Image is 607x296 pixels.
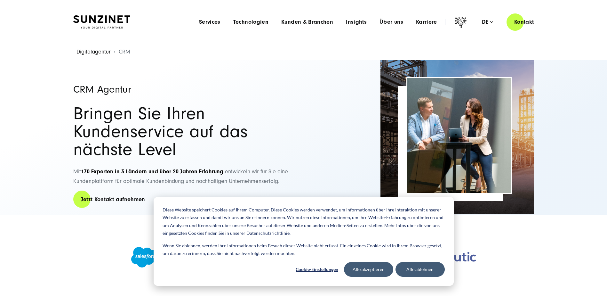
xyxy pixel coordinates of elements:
[281,19,333,25] a: Kunden & Branchen
[76,48,111,55] a: Digitalagentur
[407,78,511,193] img: CRM Agentur Header | Kunde und Berater besprechen etwas an einem Laptop
[233,19,268,25] a: Technologien
[131,247,161,267] img: Salesforce Partner Agentur - Full-Service CRM Agentur SUNZINET
[199,19,220,25] a: Services
[482,19,493,25] div: de
[154,197,454,286] div: Cookie banner
[395,262,445,277] button: Alle ablehnen
[344,262,393,277] button: Alle akzeptieren
[163,242,445,258] p: Wenn Sie ablehnen, werden Ihre Informationen beim Besuch dieser Website nicht erfasst. Ein einzel...
[73,15,130,29] img: SUNZINET Full Service Digital Agentur
[507,13,542,31] a: Kontakt
[73,105,297,159] h2: Bringen Sie Ihren Kundenservice auf das nächste Level
[292,262,342,277] button: Cookie-Einstellungen
[119,48,130,55] span: CRM
[73,84,297,95] h1: CRM Agentur
[416,19,437,25] a: Karriere
[73,60,297,215] div: Mit entwickeln wir für Sie eine Kundenplattform für optimale Kundenbindung und nachhaltigen Unter...
[380,60,534,214] img: Full-Service CRM Agentur SUNZINET
[163,206,445,237] p: Diese Website speichert Cookies auf Ihrem Computer. Diese Cookies werden verwendet, um Informatio...
[379,19,403,25] a: Über uns
[81,168,223,175] strong: 170 Experten in 3 Ländern und über 20 Jahren Erfahrung
[346,19,367,25] a: Insights
[73,190,153,209] a: Jetzt Kontakt aufnehmen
